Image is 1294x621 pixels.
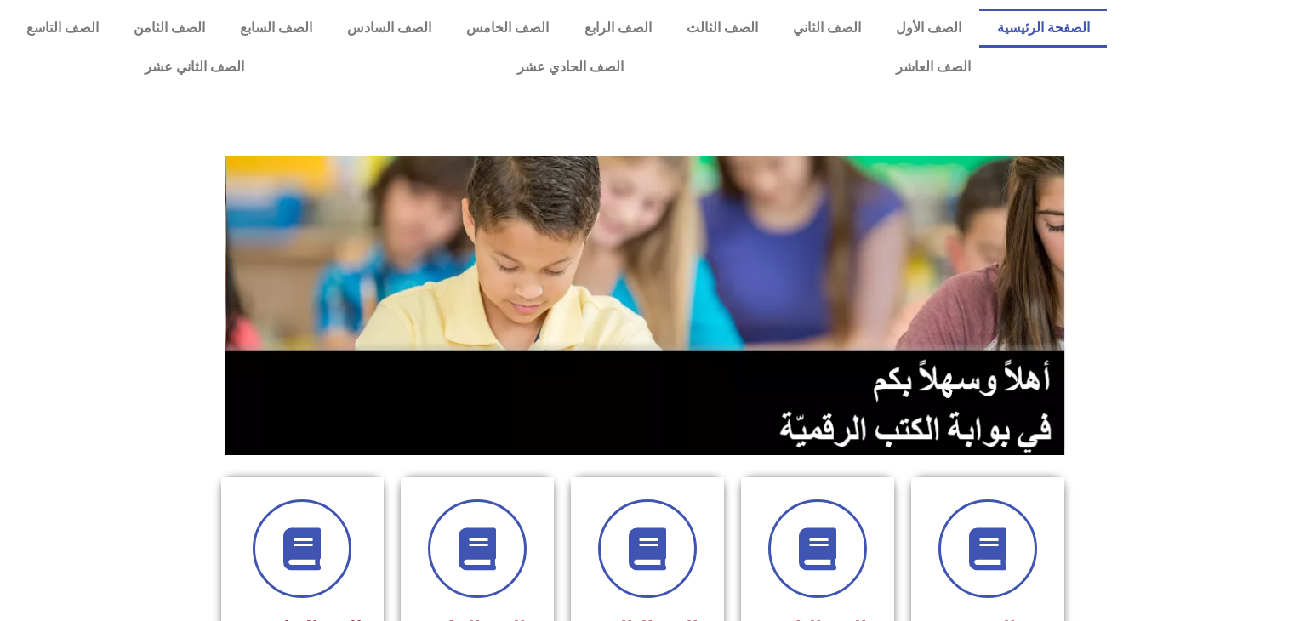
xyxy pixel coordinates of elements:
a: الصف الثالث [669,9,775,48]
a: الصف السابع [222,9,329,48]
a: الصف التاسع [9,9,116,48]
a: الصف الثاني [775,9,878,48]
a: الصف الرابع [567,9,669,48]
a: الصف الأول [879,9,979,48]
a: الصف السادس [330,9,449,48]
a: الصف الثامن [116,9,222,48]
a: الصفحة الرئيسية [979,9,1107,48]
a: الصف العاشر [760,48,1107,87]
a: الصف الحادي عشر [380,48,759,87]
a: الصف الخامس [449,9,567,48]
a: الصف الثاني عشر [9,48,380,87]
